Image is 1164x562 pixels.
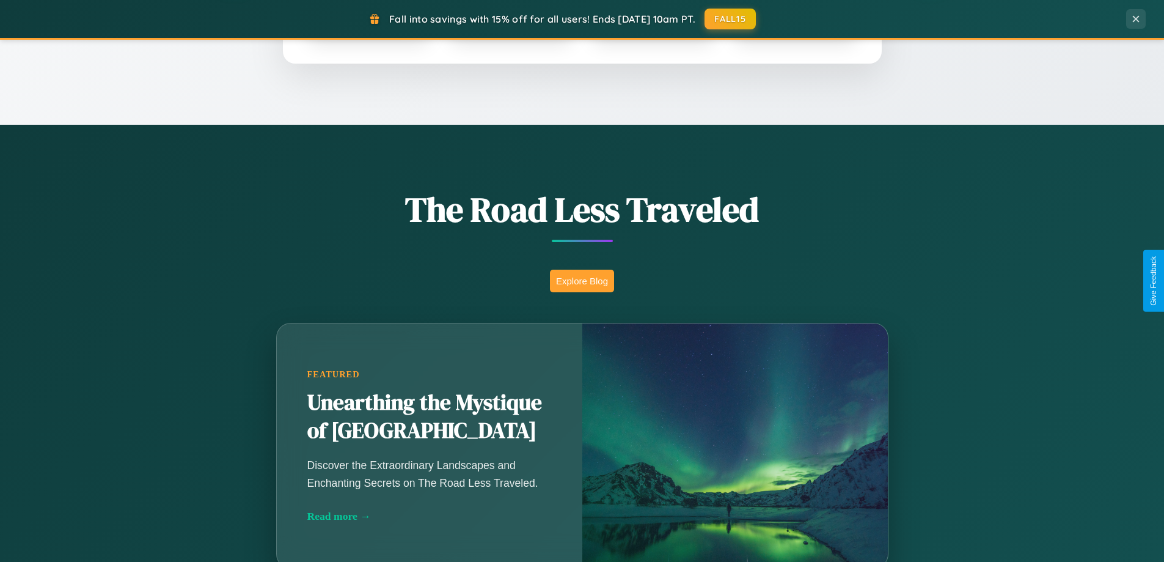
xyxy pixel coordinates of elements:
button: FALL15 [705,9,756,29]
h2: Unearthing the Mystique of [GEOGRAPHIC_DATA] [307,389,552,445]
span: Fall into savings with 15% off for all users! Ends [DATE] 10am PT. [389,13,695,25]
h1: The Road Less Traveled [216,186,949,233]
div: Read more → [307,510,552,523]
div: Featured [307,369,552,380]
div: Give Feedback [1149,256,1158,306]
p: Discover the Extraordinary Landscapes and Enchanting Secrets on The Road Less Traveled. [307,457,552,491]
button: Explore Blog [550,270,614,292]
